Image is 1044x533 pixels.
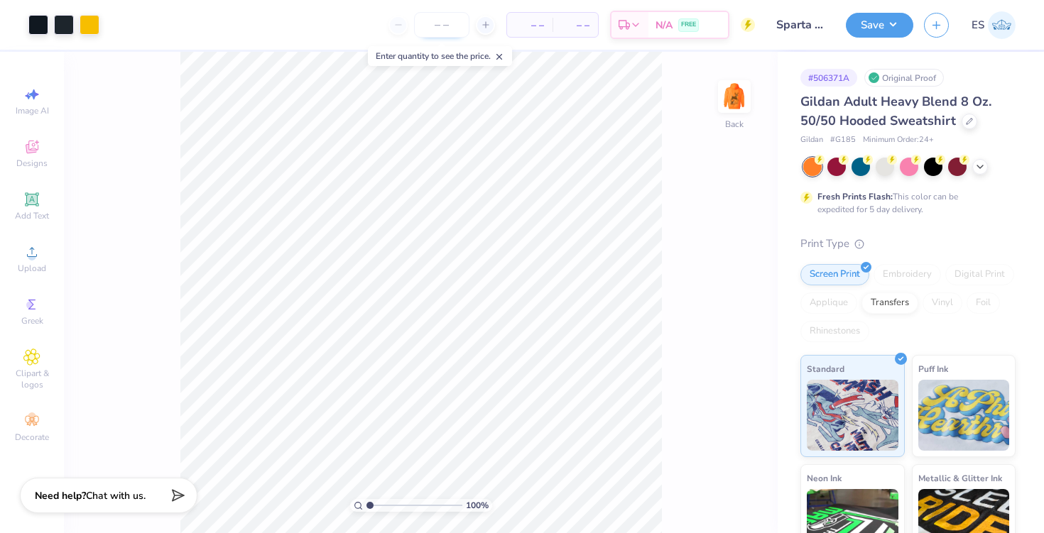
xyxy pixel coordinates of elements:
[7,368,57,390] span: Clipart & logos
[561,18,589,33] span: – –
[861,292,918,314] div: Transfers
[874,264,941,285] div: Embroidery
[807,361,844,376] span: Standard
[918,380,1010,451] img: Puff Ink
[800,93,991,129] span: Gildan Adult Heavy Blend 8 Oz. 50/50 Hooded Sweatshirt
[15,210,49,221] span: Add Text
[864,69,944,87] div: Original Proof
[967,292,1000,314] div: Foil
[807,471,842,485] span: Neon Ink
[800,236,1016,252] div: Print Type
[15,432,49,443] span: Decorate
[918,471,1002,485] span: Metallic & Glitter Ink
[800,264,869,285] div: Screen Print
[18,263,46,274] span: Upload
[656,18,673,33] span: N/A
[863,134,934,146] span: Minimum Order: 24 +
[21,315,43,326] span: Greek
[972,17,984,33] span: ES
[945,264,1014,285] div: Digital Print
[16,158,48,169] span: Designs
[800,69,857,87] div: # 506371A
[466,499,489,512] span: 100 %
[846,13,913,38] button: Save
[800,292,857,314] div: Applique
[414,12,469,38] input: – –
[35,489,86,502] strong: Need help?
[988,11,1016,39] img: Erica Springer
[16,105,49,116] span: Image AI
[720,82,749,111] img: Back
[725,118,744,131] div: Back
[368,46,512,66] div: Enter quantity to see the price.
[972,11,1016,39] a: ES
[817,190,992,216] div: This color can be expedited for 5 day delivery.
[766,11,835,39] input: Untitled Design
[681,20,696,30] span: FREE
[800,321,869,342] div: Rhinestones
[918,361,948,376] span: Puff Ink
[817,191,893,202] strong: Fresh Prints Flash:
[86,489,146,502] span: Chat with us.
[830,134,856,146] span: # G185
[516,18,544,33] span: – –
[923,292,962,314] div: Vinyl
[800,134,823,146] span: Gildan
[807,380,898,451] img: Standard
